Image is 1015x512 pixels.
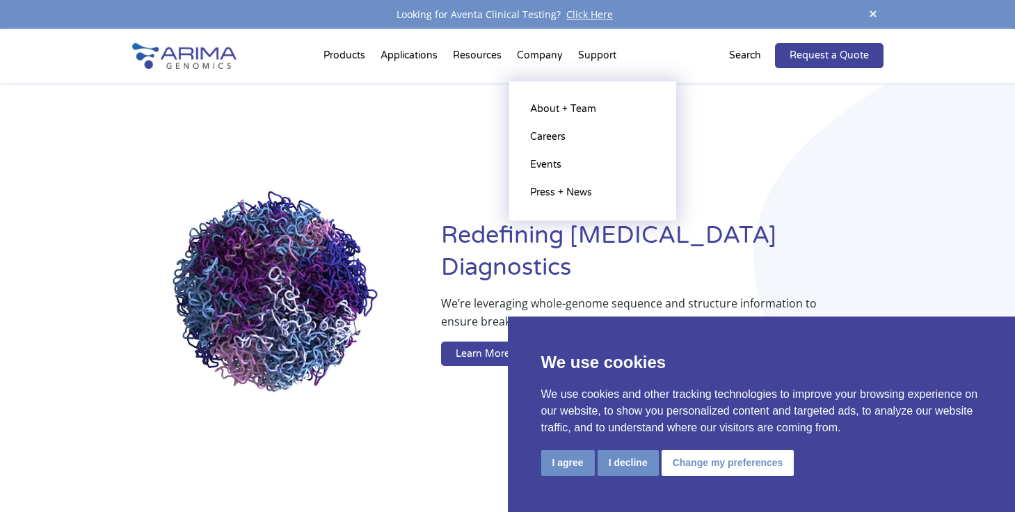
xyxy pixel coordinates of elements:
[441,294,827,342] p: We’re leveraging whole-genome sequence and structure information to ensure breakthrough therapies...
[132,6,884,24] div: Looking for Aventa Clinical Testing?
[541,386,982,436] p: We use cookies and other tracking technologies to improve your browsing experience on our website...
[598,450,659,476] button: I decline
[523,151,662,179] a: Events
[441,220,883,294] h1: Redefining [MEDICAL_DATA] Diagnostics
[523,95,662,123] a: About + Team
[541,450,595,476] button: I agree
[523,179,662,207] a: Press + News
[729,47,761,65] p: Search
[662,450,794,476] button: Change my preferences
[775,43,884,68] a: Request a Quote
[561,8,618,21] a: Click Here
[441,342,525,367] a: Learn More
[523,123,662,151] a: Careers
[132,43,237,69] img: Arima-Genomics-logo
[541,350,982,375] p: We use cookies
